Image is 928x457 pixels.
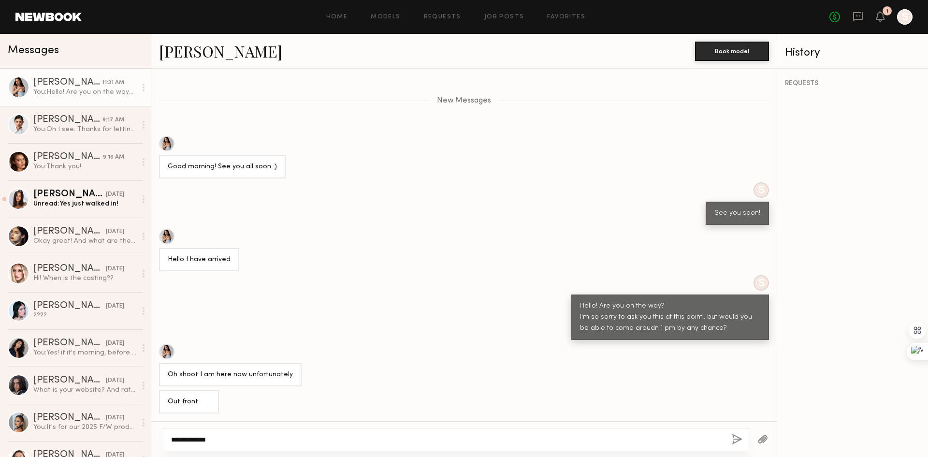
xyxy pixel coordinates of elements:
a: Book model [695,46,769,55]
div: [PERSON_NAME] [33,376,106,385]
div: Hello! Are you on the way? I'm so sorry to ask you this at this point.. but would you be able to ... [580,301,760,334]
div: Unread: Yes just walked in! [33,199,136,208]
div: You: Yes! if it's morning, before 11 am would work, if afternoon, before 3pm or after 4 pm. Pleas... [33,348,136,357]
div: [DATE] [106,339,124,348]
div: 9:16 AM [103,153,124,162]
div: [PERSON_NAME] [33,339,106,348]
div: [PERSON_NAME] [33,190,106,199]
div: History [785,47,920,59]
div: Out front [168,397,210,408]
div: What is your website? And rate? [33,385,136,395]
a: Job Posts [484,14,524,20]
div: [DATE] [106,413,124,423]
div: Hi! When is the casting?? [33,274,136,283]
div: [DATE] [106,265,124,274]
div: Hello I have arrived [168,254,231,265]
div: 11:31 AM [102,78,124,88]
div: [DATE] [106,190,124,199]
div: Good morning! See you all soon :) [168,162,277,173]
div: [DATE] [106,302,124,311]
div: 1 [886,9,888,14]
div: [PERSON_NAME] [33,264,106,274]
div: [PERSON_NAME] [33,152,103,162]
div: See you soon! [714,208,760,219]
div: [DATE] [106,376,124,385]
a: Favorites [547,14,585,20]
div: 9:17 AM [102,116,124,125]
div: [PERSON_NAME] [33,227,106,236]
div: [PERSON_NAME] [33,78,102,88]
div: [PERSON_NAME] [33,115,102,125]
div: REQUESTS [785,80,920,87]
div: You: It's for our 2025 F/W product shots. If you can work with us directly it would be better for... [33,423,136,432]
div: ???? [33,311,136,320]
span: Messages [8,45,59,56]
div: You: Hello! Are you on the way? I'm so sorry to ask you this at this point.. but would you be abl... [33,88,136,97]
a: Models [371,14,400,20]
div: Oh shoot I am here now unfortunately [168,369,293,381]
div: [PERSON_NAME] [33,413,106,423]
button: Book model [695,42,769,61]
a: [PERSON_NAME] [159,41,282,61]
div: You: Oh I see. Thanks for letting us know! :) [33,125,136,134]
div: Okay great! And what are the job details? [33,236,136,246]
a: Home [326,14,348,20]
span: New Messages [437,97,491,105]
div: [DATE] [106,227,124,236]
div: [PERSON_NAME] [33,301,106,311]
div: You: Thank you! [33,162,136,171]
a: Requests [424,14,461,20]
a: S [897,9,913,25]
